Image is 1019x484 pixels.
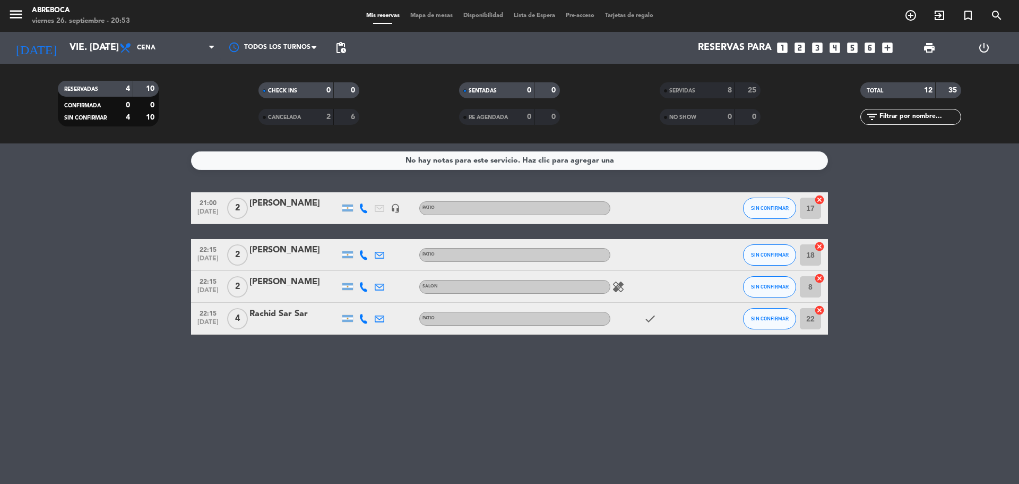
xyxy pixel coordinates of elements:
[32,16,130,27] div: viernes 26. septiembre - 20:53
[8,6,24,22] i: menu
[126,85,130,92] strong: 4
[743,244,796,266] button: SIN CONFIRMAR
[469,88,497,94] span: SENTADAS
[351,87,357,94] strong: 0
[146,85,157,92] strong: 10
[8,36,64,60] i: [DATE]
[227,308,248,329] span: 4
[195,243,221,255] span: 22:15
[195,275,221,287] span: 22:15
[793,41,807,55] i: looks_two
[845,41,859,55] i: looks_5
[195,196,221,208] span: 21:00
[150,101,157,109] strong: 0
[814,194,825,205] i: cancel
[751,205,789,211] span: SIN CONFIRMAR
[249,197,340,210] div: [PERSON_NAME]
[195,255,221,267] span: [DATE]
[612,281,625,293] i: healing
[728,87,732,94] strong: 8
[64,115,107,121] span: SIN CONFIRMAR
[391,203,400,213] i: headset_mic
[752,113,758,121] strong: 0
[990,9,1003,22] i: search
[923,41,936,54] span: print
[405,13,458,19] span: Mapa de mesas
[458,13,508,19] span: Disponibilidad
[8,6,24,26] button: menu
[195,287,221,299] span: [DATE]
[878,111,961,123] input: Filtrar por nombre...
[64,103,101,108] span: CONFIRMADA
[904,9,917,22] i: add_circle_outline
[268,115,301,120] span: CANCELADA
[99,41,111,54] i: arrow_drop_down
[863,41,877,55] i: looks_6
[146,114,157,121] strong: 10
[743,308,796,329] button: SIN CONFIRMAR
[828,41,842,55] i: looks_4
[560,13,600,19] span: Pre-acceso
[814,273,825,284] i: cancel
[422,206,435,210] span: PATIO
[880,41,894,55] i: add_box
[698,43,772,53] span: Reservas para
[669,115,696,120] span: NO SHOW
[748,87,758,94] strong: 25
[405,155,614,167] div: No hay notas para este servicio. Haz clic para agregar una
[351,113,357,121] strong: 6
[195,208,221,220] span: [DATE]
[644,312,657,325] i: check
[64,87,98,92] span: RESERVADAS
[227,276,248,298] span: 2
[743,276,796,298] button: SIN CONFIRMAR
[751,284,789,290] span: SIN CONFIRMAR
[326,113,331,121] strong: 2
[810,41,824,55] i: looks_3
[137,44,156,52] span: Cena
[361,13,405,19] span: Mis reservas
[195,319,221,331] span: [DATE]
[422,316,435,320] span: PATIO
[126,101,130,109] strong: 0
[249,243,340,257] div: [PERSON_NAME]
[743,198,796,219] button: SIN CONFIRMAR
[600,13,659,19] span: Tarjetas de regalo
[227,244,248,266] span: 2
[249,275,340,289] div: [PERSON_NAME]
[508,13,560,19] span: Lista de Espera
[551,87,558,94] strong: 0
[775,41,789,55] i: looks_one
[728,113,732,121] strong: 0
[933,9,946,22] i: exit_to_app
[956,32,1011,64] div: LOG OUT
[334,41,347,54] span: pending_actions
[527,113,531,121] strong: 0
[268,88,297,94] span: CHECK INS
[422,252,435,257] span: PATIO
[924,87,932,94] strong: 12
[227,198,248,219] span: 2
[962,9,974,22] i: turned_in_not
[814,241,825,252] i: cancel
[669,88,695,94] span: SERVIDAS
[126,114,130,121] strong: 4
[751,316,789,321] span: SIN CONFIRMAR
[948,87,959,94] strong: 35
[978,41,990,54] i: power_settings_new
[32,5,130,16] div: ABREBOCA
[422,284,438,288] span: SALON
[551,113,558,121] strong: 0
[866,111,878,123] i: filter_list
[867,88,883,94] span: TOTAL
[469,115,508,120] span: RE AGENDADA
[249,307,340,321] div: Rachid Sar Sar
[195,307,221,319] span: 22:15
[751,252,789,258] span: SIN CONFIRMAR
[326,87,331,94] strong: 0
[814,305,825,316] i: cancel
[527,87,531,94] strong: 0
